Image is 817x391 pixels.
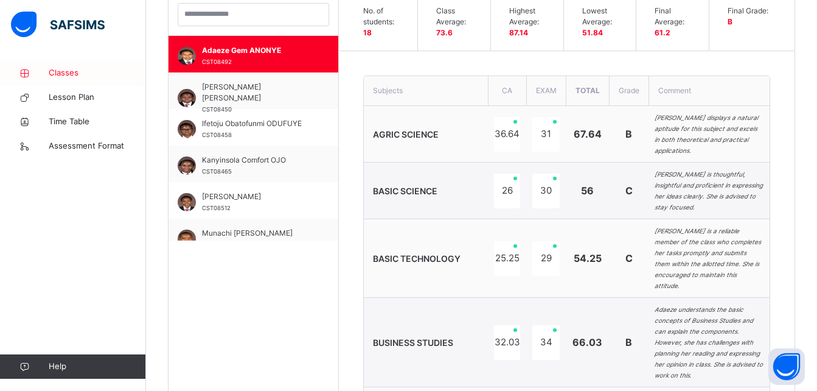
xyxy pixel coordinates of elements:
span: BASIC SCIENCE [373,186,437,196]
div: 36.64 [494,117,520,152]
span: CST08458 [202,132,232,138]
span: B [625,336,632,348]
div: 29 [532,241,560,276]
span: Final Average: [655,5,697,27]
th: Subjects [364,76,488,106]
div: 34 [532,325,560,360]
span: Time Table [49,116,146,128]
span: Help [49,361,145,373]
div: 26 [494,174,520,208]
span: BUSINESS STUDIES [373,337,453,348]
span: Adaeze Gem ANONYE [202,45,311,56]
span: BASIC TECHNOLOGY [373,253,461,264]
i: [PERSON_NAME] displays a natural aptitude for this subject and excels in both theoretical and pra... [655,114,758,154]
span: 66.03 [572,336,602,348]
span: Ifetoju Obatofunmi ODUFUYE [202,118,311,129]
img: CST08458.png [178,120,196,138]
img: CST08512.png [178,193,196,211]
i: [PERSON_NAME] is thoughtful, insightful and proficient in expressing her ideas clearly. She is ad... [655,171,763,211]
button: Open asap [768,348,805,385]
span: [PERSON_NAME] [202,191,311,202]
span: CST08465 [202,168,232,175]
span: Munachi [PERSON_NAME] [202,228,311,239]
span: Assessment Format [49,140,146,152]
th: EXAM [526,76,566,106]
span: B [625,128,632,140]
span: 18 [363,28,372,37]
span: No. of students: [363,5,405,27]
span: Final Grade: [728,5,770,16]
span: Classes [49,67,146,79]
span: AGRIC SCIENCE [373,129,439,139]
img: CST08450.png [178,89,196,107]
span: CST08512 [202,205,231,211]
div: 32.03 [494,325,520,360]
span: CST08450 [202,106,232,113]
div: 30 [532,174,560,208]
img: safsims [11,12,105,37]
i: [PERSON_NAME] is a reliable member of the class who completes her tasks promptly and submits them... [655,227,761,289]
i: Adaeze understands the basic concepts of Business Studies and can explain the components. However... [655,306,763,379]
span: CST08492 [202,58,232,65]
span: Total [575,86,600,95]
span: C [625,252,633,264]
span: Lowest Average: [582,5,624,27]
span: Kanyinsola Comfort OJO [202,155,311,166]
th: CA [488,76,526,106]
img: CST08428.png [178,230,196,248]
span: 61.2 [655,28,670,37]
div: 31 [532,117,560,152]
span: 51.84 [582,28,603,37]
span: Class Average: [436,5,478,27]
div: 25.25 [494,241,520,276]
span: Lesson Plan [49,91,146,104]
th: Grade [609,76,648,106]
span: [PERSON_NAME] [PERSON_NAME] [202,82,311,104]
span: C [625,185,633,197]
span: Highest Average: [509,5,551,27]
span: 87.14 [509,28,528,37]
span: B [728,17,732,26]
img: CST08465.png [178,157,196,175]
span: 56 [581,185,594,197]
span: 73.6 [436,28,453,37]
span: 67.64 [574,128,602,140]
img: CST08492.png [178,47,196,65]
span: 54.25 [574,252,602,264]
th: Comment [648,76,770,106]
